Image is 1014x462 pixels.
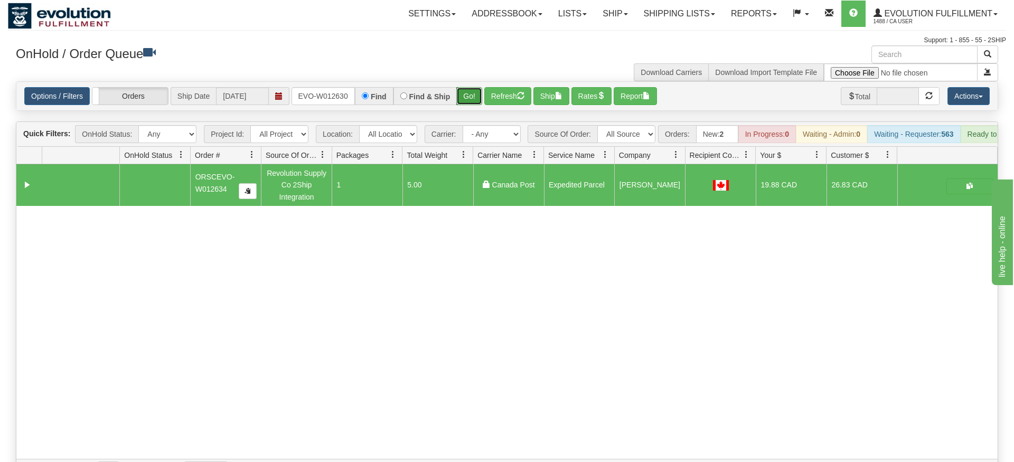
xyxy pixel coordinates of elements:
span: 5.00 [407,181,421,189]
span: 1488 / CA User [874,16,953,27]
a: Source Of Order filter column settings [314,146,332,164]
td: Expedited Parcel [544,164,615,205]
span: Location: [316,125,359,143]
button: Search [977,45,998,63]
button: Actions [947,87,990,105]
a: Service Name filter column settings [596,146,614,164]
span: Carrier Name [477,150,522,161]
span: Packages [336,150,369,161]
div: In Progress: [738,125,796,143]
a: Collapse [21,178,34,192]
div: Waiting - Requester: [867,125,960,143]
a: Options / Filters [24,87,90,105]
h3: OnHold / Order Queue [16,45,499,61]
iframe: chat widget [990,177,1013,285]
span: Carrier: [425,125,463,143]
a: Lists [550,1,595,27]
img: CA [713,180,729,191]
a: Your $ filter column settings [808,146,826,164]
span: Recipient Country [690,150,743,161]
span: Source Of Order: [528,125,597,143]
label: Find [371,93,387,100]
a: Addressbook [464,1,550,27]
input: Search [871,45,978,63]
div: Support: 1 - 855 - 55 - 2SHIP [8,36,1006,45]
span: Evolution Fulfillment [882,9,992,18]
a: Total Weight filter column settings [455,146,473,164]
a: Shipping lists [636,1,723,27]
span: OnHold Status [124,150,172,161]
span: ORSCEVO-W012634 [195,173,235,193]
a: Reports [723,1,785,27]
a: Order # filter column settings [243,146,261,164]
a: Settings [400,1,464,27]
a: Customer $ filter column settings [879,146,897,164]
div: New: [696,125,738,143]
span: Total [841,87,877,105]
a: Evolution Fulfillment 1488 / CA User [866,1,1006,27]
div: grid toolbar [16,122,998,147]
span: Canada Post [492,181,535,189]
button: Report [614,87,657,105]
span: Ship Date [171,87,216,105]
button: Copy to clipboard [239,183,257,199]
img: logo1488.jpg [8,3,111,29]
strong: 2 [720,130,724,138]
input: Order # [292,87,355,105]
button: Rates [571,87,612,105]
a: Packages filter column settings [384,146,402,164]
strong: 0 [785,130,789,138]
button: Ship [533,87,569,105]
label: Find & Ship [409,93,450,100]
span: Your $ [760,150,781,161]
span: Project Id: [204,125,250,143]
label: Orders [92,88,168,105]
a: Download Import Template File [715,68,817,77]
span: Order # [195,150,220,161]
span: Total Weight [407,150,447,161]
td: 26.83 CAD [827,164,897,205]
label: Quick Filters: [23,128,70,139]
button: Shipping Documents [946,178,993,194]
span: OnHold Status: [75,125,138,143]
button: Go! [456,87,482,105]
span: 1 [336,181,341,189]
div: live help - online [8,6,98,19]
div: Revolution Supply Co 2Ship Integration [266,167,327,203]
span: Orders: [658,125,696,143]
strong: 0 [856,130,860,138]
a: Ship [595,1,635,27]
input: Import [824,63,978,81]
span: Company [619,150,651,161]
span: Source Of Order [266,150,318,161]
a: Recipient Country filter column settings [737,146,755,164]
div: Waiting - Admin: [796,125,867,143]
a: Company filter column settings [667,146,685,164]
button: Refresh [484,87,531,105]
a: Download Carriers [641,68,702,77]
span: Customer $ [831,150,869,161]
strong: 563 [941,130,953,138]
a: Carrier Name filter column settings [525,146,543,164]
td: 19.88 CAD [756,164,827,205]
a: OnHold Status filter column settings [172,146,190,164]
span: Service Name [548,150,595,161]
td: [PERSON_NAME] [614,164,685,205]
